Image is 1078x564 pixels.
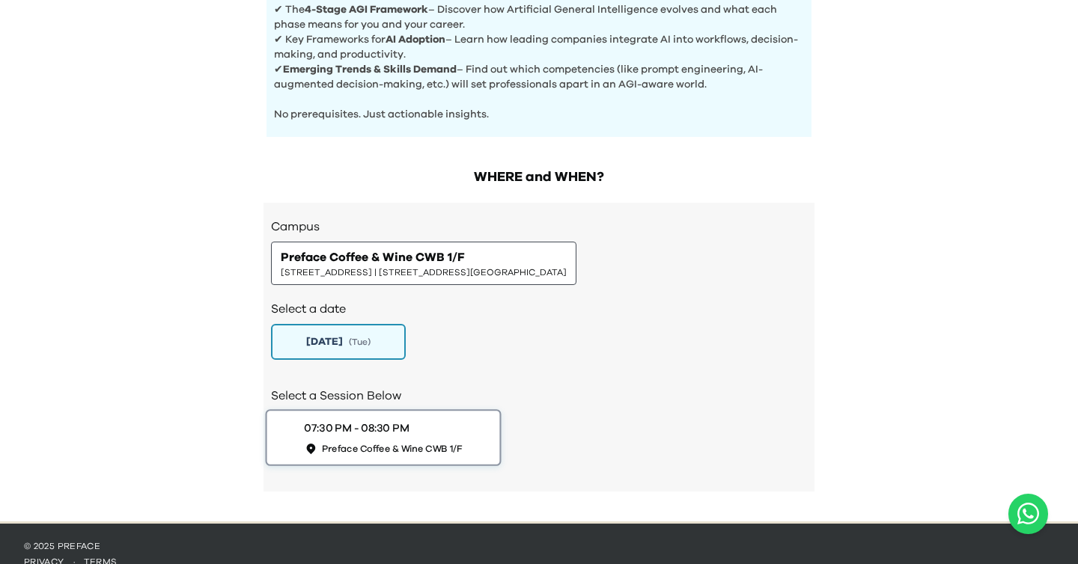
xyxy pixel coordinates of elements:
[271,387,807,405] h2: Select a Session Below
[281,248,465,266] span: Preface Coffee & Wine CWB 1/F
[271,300,807,318] h2: Select a date
[274,62,804,92] p: ✔ – Find out which competencies (like prompt engineering, AI-augmented decision-making, etc.) wil...
[1008,494,1048,534] button: Open WhatsApp chat
[274,2,804,32] p: ✔ The – Discover how Artificial General Intelligence evolves and what each phase means for you an...
[306,334,343,349] span: [DATE]
[305,4,428,15] b: 4-Stage AGI Framework
[24,540,1054,552] p: © 2025 Preface
[264,167,814,188] h2: WHERE and WHEN?
[1008,494,1048,534] a: Chat with us on WhatsApp
[271,324,406,360] button: [DATE](Tue)
[281,266,567,278] span: [STREET_ADDRESS] | [STREET_ADDRESS][GEOGRAPHIC_DATA]
[283,64,457,75] b: Emerging Trends & Skills Demand
[274,32,804,62] p: ✔ Key Frameworks for – Learn how leading companies integrate AI into workflows, decision-making, ...
[274,92,804,122] p: No prerequisites. Just actionable insights.
[386,34,445,45] b: AI Adoption
[266,409,502,466] button: 07:30 PM - 08:30 PMPreface Coffee & Wine CWB 1/F
[304,420,409,436] div: 07:30 PM - 08:30 PM
[271,218,807,236] h3: Campus
[322,442,463,455] span: Preface Coffee & Wine CWB 1/F
[349,336,371,348] span: ( Tue )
